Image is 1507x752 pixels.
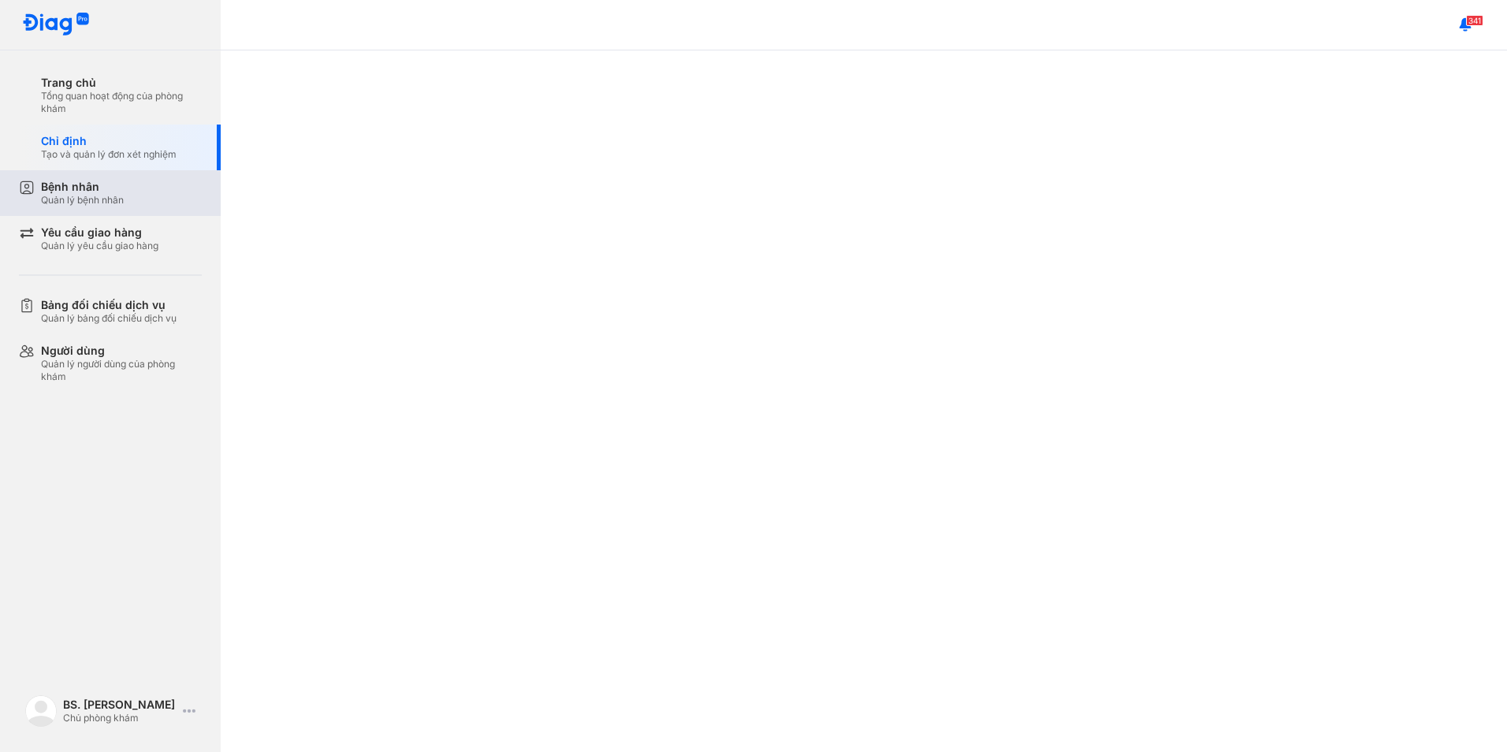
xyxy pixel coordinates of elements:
[41,344,202,358] div: Người dùng
[41,312,177,325] div: Quản lý bảng đối chiếu dịch vụ
[63,712,177,724] div: Chủ phòng khám
[1466,15,1483,26] span: 341
[41,225,158,240] div: Yêu cầu giao hàng
[41,194,124,207] div: Quản lý bệnh nhân
[41,298,177,312] div: Bảng đối chiếu dịch vụ
[41,240,158,252] div: Quản lý yêu cầu giao hàng
[41,76,202,90] div: Trang chủ
[41,148,177,161] div: Tạo và quản lý đơn xét nghiệm
[63,698,177,712] div: BS. [PERSON_NAME]
[41,358,202,383] div: Quản lý người dùng của phòng khám
[41,134,177,148] div: Chỉ định
[25,695,57,727] img: logo
[22,13,90,37] img: logo
[41,180,124,194] div: Bệnh nhân
[41,90,202,115] div: Tổng quan hoạt động của phòng khám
